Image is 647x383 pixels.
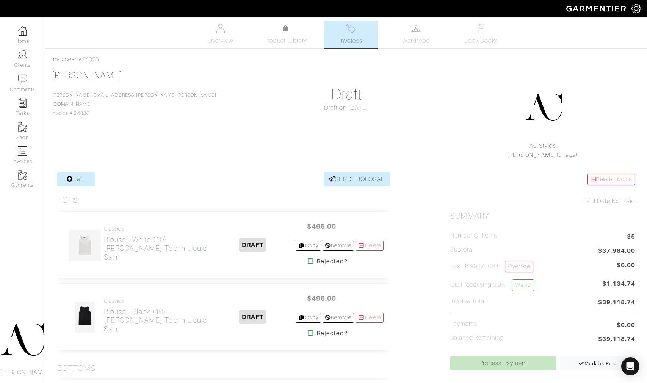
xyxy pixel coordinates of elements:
span: Product Library [264,36,307,45]
span: Overview [208,36,233,45]
h5: Payments [450,320,477,328]
img: dashboard-icon-dbcd8f5a0b271acd01030246c82b418ddd0df26cd7fceb0bd07c9910d44c42f6.png [18,26,27,36]
img: comment-icon-a0a6a9ef722e966f86d9cbdc48e553b5cf19dbc54f86b18d962a5391bc8f6eb6.png [18,74,27,84]
img: basicinfo-40fd8af6dae0f16599ec9e87c0ef1c0a1fdea2edbe929e3d69a839185d80c458.svg [216,24,225,33]
div: / #24826 [52,55,641,64]
h1: Draft [254,85,439,103]
span: $39,118.74 [598,298,636,308]
h4: Classics [104,226,210,232]
h3: Bottoms [57,364,96,373]
span: $0.00 [617,261,635,270]
div: Open Intercom Messenger [621,357,639,375]
strong: Rejected? [316,257,347,266]
a: Classics Blouse - Black (10)[PERSON_NAME] Top in Liquid Satin [104,298,210,333]
img: clients-icon-6bae9207a08558b7cb47a8932f037763ab4055f8c8b6bfacd5dc20c3e0201464.png [18,50,27,59]
h4: Classics [104,298,210,304]
h5: Number of Items [450,232,497,239]
h5: Subtotal [450,246,474,253]
a: Delete [356,241,384,251]
a: Mark as Paid [560,356,635,370]
a: Overview [194,21,247,48]
a: Invoices [52,56,75,63]
a: [PERSON_NAME] [52,70,122,80]
h5: Tax (59937 : 0%) [450,261,533,272]
span: DRAFT [239,310,266,324]
span: DRAFT [239,238,266,252]
span: $39,118.74 [598,335,636,345]
span: Look Books [464,36,498,45]
h3: Tops [57,195,78,205]
a: Delete Invoice [587,174,635,185]
a: Item [57,172,95,186]
img: orders-27d20c2124de7fd6de4e0e44c1d41de31381a507db9b33961299e4e07d508b8c.svg [346,24,356,33]
a: Wardrobe [390,21,443,48]
img: garments-icon-b7da505a4dc4fd61783c78ac3ca0ef83fa9d6f193b1c9dc38574b1d14d53ca28.png [18,170,27,180]
span: $0.00 [617,320,635,330]
a: AC.Styles [529,142,556,149]
span: $37,984.00 [598,246,636,256]
h2: Blouse - Black (10) [PERSON_NAME] Top in Liquid Satin [104,307,210,333]
img: wardrobe-487a4870c1b7c33e795ec22d11cfc2ed9d08956e64fb3008fe2437562e282088.svg [411,24,421,33]
a: Classics Blouse - White (10)[PERSON_NAME] Top in Liquid Satin [104,226,210,261]
span: Wardrobe [402,36,429,45]
h5: Invoice Total [450,298,486,305]
img: DupYt8CPKc6sZyAt3svX5Z74.png [525,88,562,126]
div: Not Paid [450,197,635,206]
a: Look Books [455,21,508,48]
div: ( ) [453,141,632,159]
a: Delete [356,313,384,323]
span: $495.00 [299,218,344,234]
a: Override [505,261,533,272]
img: 3iSHKF2WkvKLazK16yF9sPFS [66,229,103,261]
h2: Summary [450,211,635,221]
img: garments-icon-b7da505a4dc4fd61783c78ac3ca0ef83fa9d6f193b1c9dc38574b1d14d53ca28.png [18,122,27,132]
img: gear-icon-white-bd11855cb880d31180b6d7d6211b90ccbf57a29d726f0c71d8c61bd08dd39cc2.png [631,4,641,13]
a: Copy [296,313,321,323]
img: todo-9ac3debb85659649dc8f770b8b6100bb5dab4b48dedcbae339e5042a72dfd3cc.svg [476,24,486,33]
a: [PERSON_NAME] [507,152,556,158]
img: sCt46tY2PMbvv3VWsw27ou7g [75,301,95,333]
a: SEND PROPOSAL [324,172,390,186]
span: Mark as Paid [578,361,617,366]
a: Waive [512,279,534,291]
img: reminder-icon-8004d30b9f0a5d33ae49ab947aed9ed385cf756f9e5892f1edd6e32f2345188e.png [18,98,27,108]
a: Remove [323,313,354,323]
img: garmentier-logo-header-white-b43fb05a5012e4ada735d5af1a66efaba907eab6374d6393d1fbf88cb4ef424d.png [562,2,631,15]
h2: Blouse - White (10) [PERSON_NAME] Top in Liquid Satin [104,235,210,261]
a: Process Payment [450,356,557,370]
span: Paid Date: [583,198,612,205]
span: Invoices [339,36,362,45]
a: Copy [296,241,321,251]
h5: CC Processing 2.9% [450,279,534,291]
div: Draft on [DATE] [254,103,439,113]
a: [PERSON_NAME][EMAIL_ADDRESS][PERSON_NAME][PERSON_NAME][DOMAIN_NAME] [52,92,216,107]
strong: Rejected? [316,329,347,338]
a: Invoices [324,21,378,48]
a: Product Library [259,24,312,45]
a: Change [559,153,575,158]
img: orders-icon-0abe47150d42831381b5fb84f609e132dff9fe21cb692f30cb5eec754e2cba89.png [18,146,27,156]
span: 35 [627,232,635,242]
h5: Balance Remaining [450,335,504,342]
span: Invoice # 24826 [52,92,216,116]
a: Remove [323,241,354,251]
span: $495.00 [299,290,344,306]
span: $1,134.74 [602,279,635,294]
